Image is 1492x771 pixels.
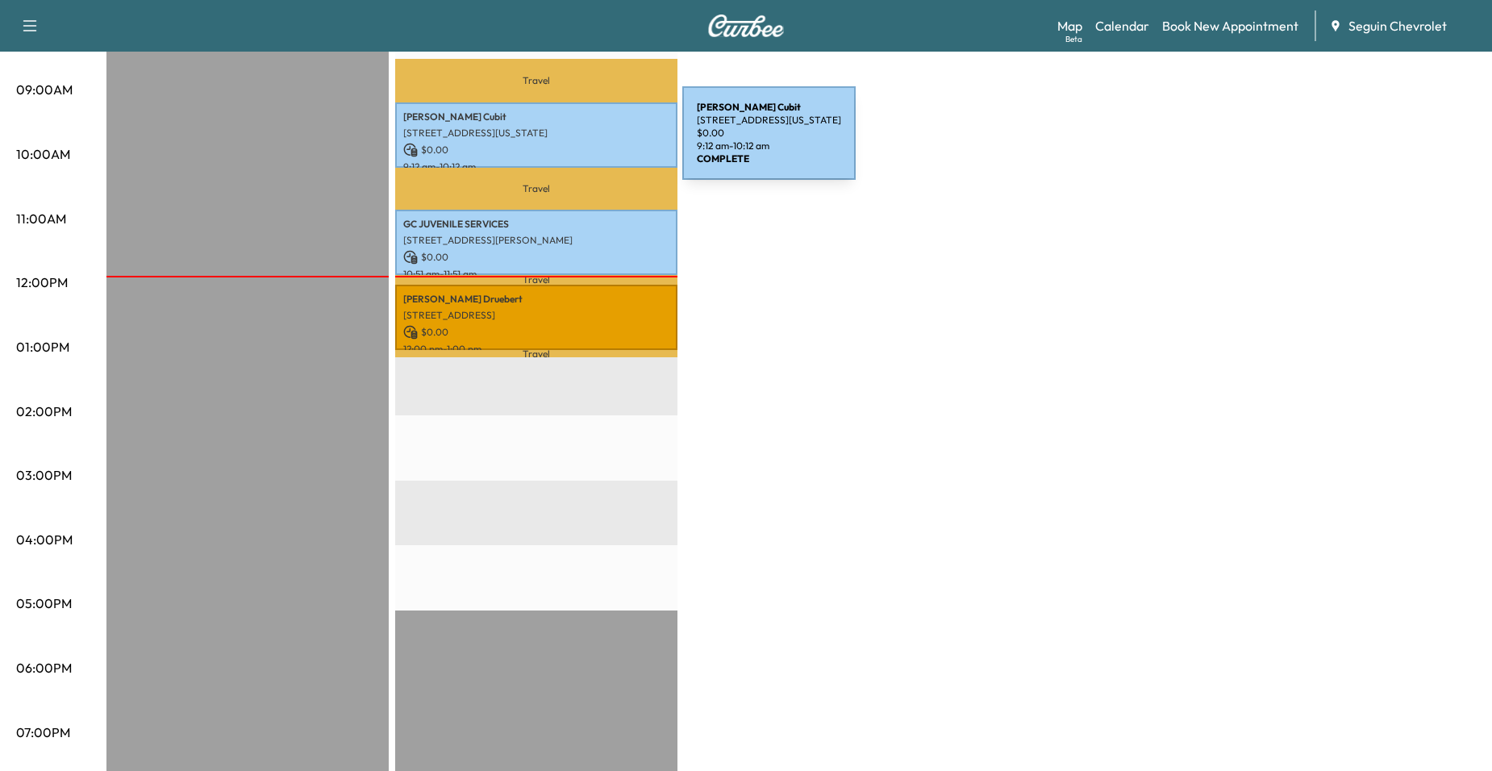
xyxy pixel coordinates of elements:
[395,275,677,285] p: Travel
[1057,16,1082,35] a: MapBeta
[1348,16,1447,35] span: Seguin Chevrolet
[403,110,669,123] p: [PERSON_NAME] Cubit
[16,273,68,292] p: 12:00PM
[16,209,66,228] p: 11:00AM
[403,218,669,231] p: GC JUVENILE SERVICES
[403,250,669,265] p: $ 0.00
[16,337,69,356] p: 01:00PM
[16,402,72,421] p: 02:00PM
[16,465,72,485] p: 03:00PM
[403,160,669,173] p: 9:12 am - 10:12 am
[403,309,669,322] p: [STREET_ADDRESS]
[16,80,73,99] p: 09:00AM
[403,234,669,247] p: [STREET_ADDRESS][PERSON_NAME]
[16,530,73,549] p: 04:00PM
[16,144,70,164] p: 10:00AM
[1162,16,1298,35] a: Book New Appointment
[1065,33,1082,45] div: Beta
[395,168,677,210] p: Travel
[395,59,677,102] p: Travel
[707,15,785,37] img: Curbee Logo
[395,350,677,357] p: Travel
[16,658,72,677] p: 06:00PM
[403,127,669,140] p: [STREET_ADDRESS][US_STATE]
[403,293,669,306] p: [PERSON_NAME] Druebert
[403,325,669,340] p: $ 0.00
[403,343,669,356] p: 12:00 pm - 1:00 pm
[403,268,669,281] p: 10:51 am - 11:51 am
[16,594,72,613] p: 05:00PM
[16,723,70,742] p: 07:00PM
[1095,16,1149,35] a: Calendar
[403,143,669,157] p: $ 0.00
